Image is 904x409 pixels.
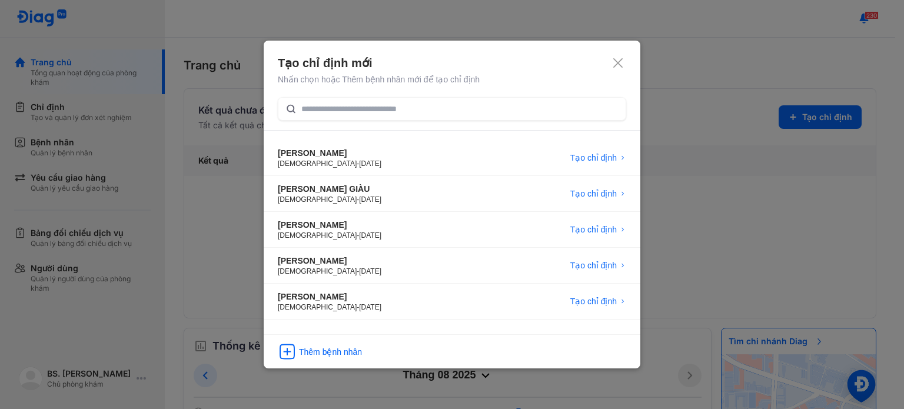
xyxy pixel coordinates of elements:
[278,159,357,168] span: [DEMOGRAPHIC_DATA]
[278,231,357,240] span: [DEMOGRAPHIC_DATA]
[359,159,381,168] span: [DATE]
[299,346,362,358] div: Thêm bệnh nhân
[357,159,359,168] span: -
[359,195,381,204] span: [DATE]
[357,195,359,204] span: -
[570,188,617,199] span: Tạo chỉ định
[359,267,381,275] span: [DATE]
[278,267,357,275] span: [DEMOGRAPHIC_DATA]
[570,260,617,271] span: Tạo chỉ định
[278,55,626,71] div: Tạo chỉ định mới
[359,231,381,240] span: [DATE]
[278,255,381,267] div: [PERSON_NAME]
[357,267,359,275] span: -
[357,303,359,311] span: -
[278,147,381,159] div: [PERSON_NAME]
[278,291,381,302] div: [PERSON_NAME]
[570,224,617,235] span: Tạo chỉ định
[278,219,381,231] div: [PERSON_NAME]
[278,74,626,85] div: Nhấn chọn hoặc Thêm bệnh nhân mới để tạo chỉ định
[359,303,381,311] span: [DATE]
[570,152,617,164] span: Tạo chỉ định
[278,303,357,311] span: [DEMOGRAPHIC_DATA]
[357,231,359,240] span: -
[570,295,617,307] span: Tạo chỉ định
[278,195,357,204] span: [DEMOGRAPHIC_DATA]
[278,183,381,195] div: [PERSON_NAME] GIÀU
